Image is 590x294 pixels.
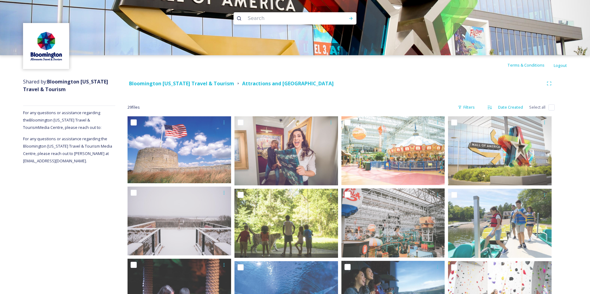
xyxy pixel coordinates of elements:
[341,188,445,257] img: Nickelodeon Universe.jpg
[341,116,445,185] img: Nickelodeon Universe carousel.jpg
[507,61,554,69] a: Terms & Conditions
[554,63,567,68] span: Logout
[23,78,108,93] span: Shared by:
[448,189,552,258] img: Family at Hyland Lake Park Reserve.jpg
[23,78,108,93] strong: Bloomington [US_STATE] Travel & Tourism
[128,104,140,110] span: 29 file s
[23,136,113,164] span: For any questions or assistance regarding the Bloomington [US_STATE] Travel & Tourism Media Centr...
[128,187,231,255] img: Wildlife Refuge winter.jpg
[129,80,234,87] strong: Bloomington [US_STATE] Travel & Tourism
[234,116,338,185] img: Escape Game - The Heist.jpg
[455,101,478,113] div: Filters
[507,62,545,68] span: Terms & Conditions
[128,116,231,183] img: Historic Fort Snelling.jpg
[234,189,338,258] img: Tiger at Minnesota Zoo.jpg
[495,101,526,113] div: Date Created
[23,110,101,130] span: For any questions or assistance regarding the Bloomington [US_STATE] Travel & Tourism Media Centr...
[245,12,329,25] input: Search
[24,24,69,68] img: 429649847_804695101686009_1723528578384153789_n.jpg
[242,80,334,87] strong: Attractions and [GEOGRAPHIC_DATA]
[529,104,545,110] span: Select all
[448,116,552,185] img: Mall of America star.jpg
